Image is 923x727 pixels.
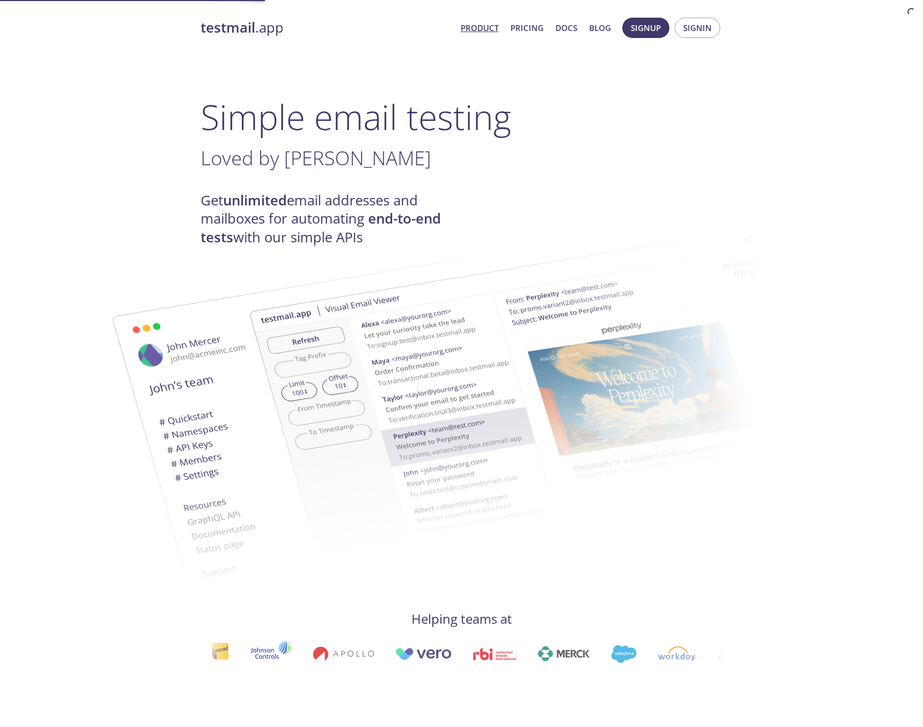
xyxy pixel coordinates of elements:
[72,248,650,610] img: testmail-email-viewer
[510,21,544,35] a: Pricing
[589,21,611,35] a: Blog
[675,18,720,38] button: Signin
[201,610,723,627] h4: Helping teams at
[683,21,712,35] span: Signin
[555,21,577,35] a: Docs
[461,21,499,35] a: Product
[248,213,826,575] img: testmail-email-viewer
[201,18,255,37] strong: testmail
[284,646,345,661] img: apollo
[221,641,262,667] img: johnsoncontrols
[201,209,441,246] strong: end-to-end tests
[582,645,607,663] img: salesforce
[508,646,560,661] img: merck
[631,21,661,35] span: Signup
[629,646,667,661] img: workday
[201,192,462,247] h4: Get email addresses and mailboxes for automating with our simple APIs
[201,144,431,171] span: Loved by [PERSON_NAME]
[366,648,423,660] img: vero
[201,19,452,37] a: testmail.app
[622,18,669,38] button: Signup
[223,191,287,210] strong: unlimited
[444,648,487,660] img: rbi
[201,96,723,137] h1: Simple email testing
[689,646,757,661] img: atlassian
